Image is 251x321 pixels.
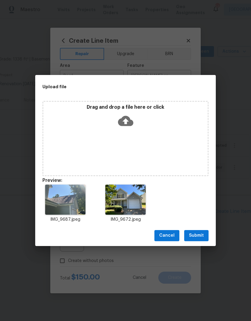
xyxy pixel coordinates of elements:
p: IMG_9672.jpeg [103,217,148,223]
span: Cancel [159,232,175,239]
button: Submit [184,230,209,241]
p: Drag and drop a file here or click [43,104,208,111]
button: Cancel [154,230,179,241]
img: Z [45,185,85,215]
span: Submit [189,232,204,239]
img: Z [105,185,145,215]
h2: Upload file [42,83,181,90]
p: IMG_9687.jpeg [42,217,88,223]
